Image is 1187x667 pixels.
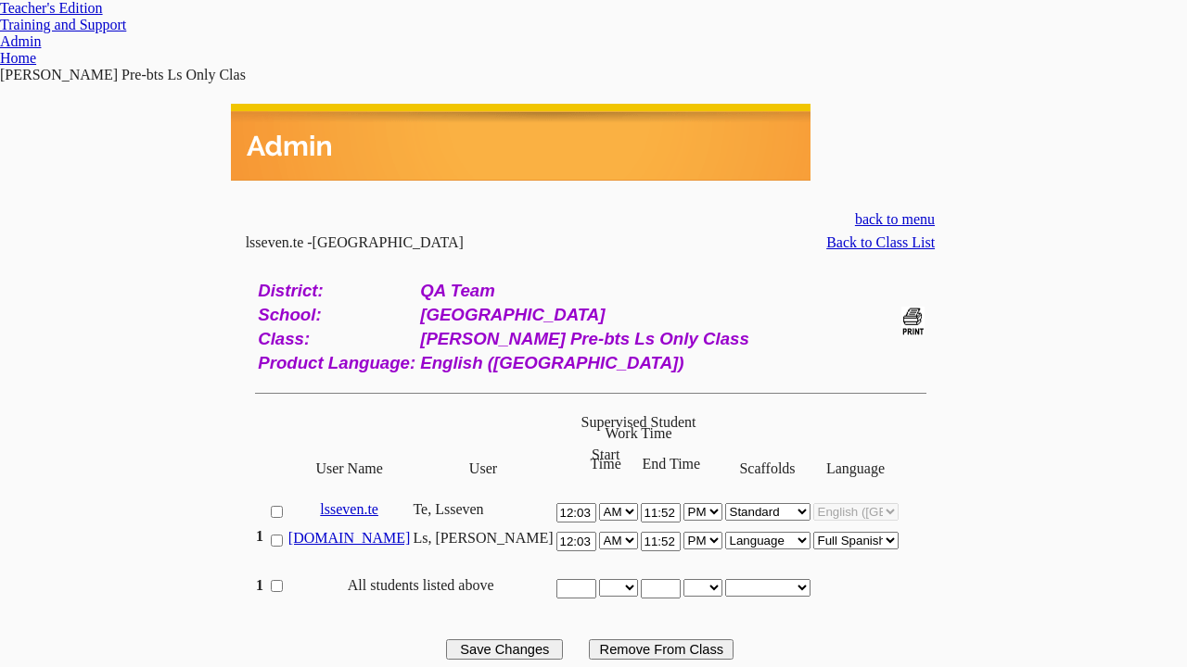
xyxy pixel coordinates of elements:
td: User [412,406,555,480]
b: 1 [256,577,263,593]
td: Start Time [574,446,638,473]
a: [DOMAIN_NAME] [288,530,411,546]
td: [PERSON_NAME] Pre-bts Ls Only Class [419,328,896,350]
a: back to menu [855,211,935,227]
b: Product Language: [258,353,415,372]
td: [GEOGRAPHIC_DATA] [419,304,896,326]
img: print_bw_off.gif [901,307,925,335]
a: lsseven.te [320,501,378,517]
td: End Time [640,446,704,473]
td: lsseven.te - [246,234,670,251]
td: All students listed above [287,574,555,603]
b: Class: [258,329,310,348]
td: Ls, [PERSON_NAME] [412,527,555,556]
td: QA Team [419,280,896,302]
td: Language [812,406,900,480]
td: User Name [287,406,413,480]
b: 1 [256,528,263,544]
a: Back to Class List [826,234,935,250]
td: Scaffolds [724,406,812,480]
td: English ([GEOGRAPHIC_DATA]) [419,352,896,374]
td: Supervised Student Work Time [574,412,703,444]
b: School: [258,305,321,324]
img: teacher_arrow_small.png [126,24,134,30]
img: header [231,104,810,181]
input: Save Changes [446,639,563,660]
b: District: [258,281,324,300]
span: Te, Lsseven [413,501,483,517]
input: Use this button to remove the selected users from your class list. [589,639,734,660]
img: teacher_arrow.png [103,5,112,13]
nobr: [GEOGRAPHIC_DATA] [313,234,464,250]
